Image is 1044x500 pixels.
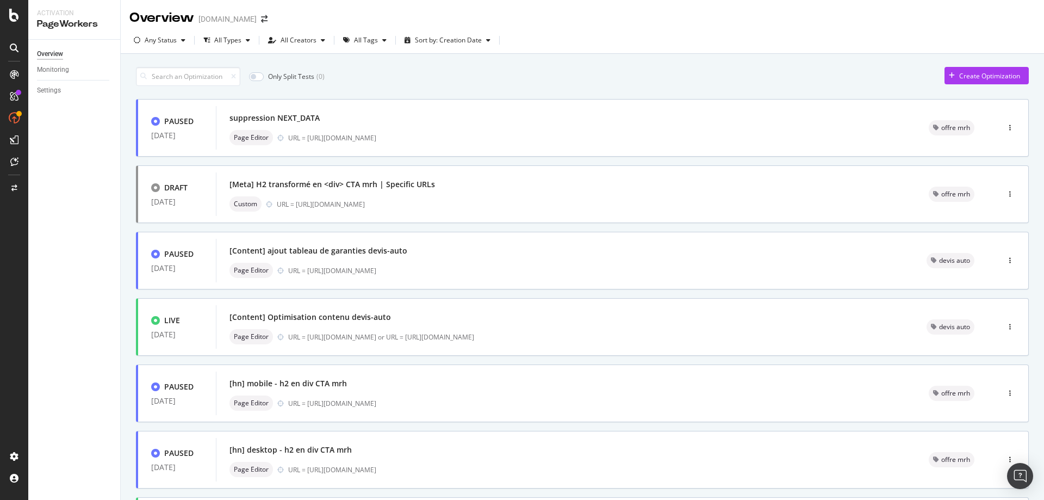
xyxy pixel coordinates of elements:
[944,67,1029,84] button: Create Optimization
[229,462,273,477] div: neutral label
[288,399,903,408] div: URL = [URL][DOMAIN_NAME]
[145,37,177,44] div: Any Status
[288,133,903,143] div: URL = [URL][DOMAIN_NAME]
[229,196,262,212] div: neutral label
[929,187,974,202] div: neutral label
[234,267,269,274] span: Page Editor
[939,324,970,330] span: devis auto
[151,330,203,339] div: [DATE]
[339,32,391,49] button: All Tags
[37,85,113,96] a: Settings
[281,37,316,44] div: All Creators
[288,465,903,474] div: URL = [URL][DOMAIN_NAME]
[234,134,269,141] span: Page Editor
[164,315,180,326] div: LIVE
[264,32,330,49] button: All Creators
[229,329,273,344] div: neutral label
[214,37,241,44] div: All Types
[234,466,269,473] span: Page Editor
[198,14,257,24] div: [DOMAIN_NAME]
[37,48,113,60] a: Overview
[277,200,903,209] div: URL = [URL][DOMAIN_NAME]
[229,245,407,256] div: [Content] ajout tableau de garanties devis-auto
[229,378,347,389] div: [hn] mobile - h2 en div CTA mrh
[164,249,194,260] div: PAUSED
[234,334,269,340] span: Page Editor
[959,71,1020,81] div: Create Optimization
[37,9,111,18] div: Activation
[37,48,63,60] div: Overview
[37,18,111,30] div: PageWorkers
[164,448,194,459] div: PAUSED
[927,319,974,335] div: neutral label
[151,397,203,405] div: [DATE]
[941,456,970,463] span: offre mrh
[164,182,188,193] div: DRAFT
[129,9,194,27] div: Overview
[929,120,974,135] div: neutral label
[151,197,203,206] div: [DATE]
[268,72,314,81] div: Only Split Tests
[136,67,240,86] input: Search an Optimization
[288,266,900,275] div: URL = [URL][DOMAIN_NAME]
[229,312,391,323] div: [Content] Optimisation contenu devis-auto
[151,463,203,472] div: [DATE]
[929,386,974,401] div: neutral label
[415,37,482,44] div: Sort by: Creation Date
[941,191,970,197] span: offre mrh
[151,264,203,273] div: [DATE]
[199,32,254,49] button: All Types
[941,390,970,397] span: offre mrh
[229,445,352,455] div: [hn] desktop - h2 en div CTA mrh
[164,381,194,392] div: PAUSED
[234,400,269,406] span: Page Editor
[229,263,273,278] div: neutral label
[164,116,194,127] div: PAUSED
[37,64,113,76] a: Monitoring
[234,201,257,207] span: Custom
[229,130,273,145] div: neutral label
[229,113,320,124] div: suppression NEXT_DATA
[1007,463,1033,489] div: Open Intercom Messenger
[941,125,970,131] span: offre mrh
[37,85,61,96] div: Settings
[288,332,900,342] div: URL = [URL][DOMAIN_NAME] or URL = [URL][DOMAIN_NAME]
[929,452,974,467] div: neutral label
[354,37,378,44] div: All Tags
[261,15,268,23] div: arrow-right-arrow-left
[939,257,970,264] span: devis auto
[129,32,190,49] button: Any Status
[229,179,435,190] div: [Meta] H2 transformé en <div> CTA mrh | Specific URLs
[316,72,325,81] div: ( 0 )
[400,32,495,49] button: Sort by: Creation Date
[927,253,974,268] div: neutral label
[151,131,203,140] div: [DATE]
[37,64,69,76] div: Monitoring
[229,396,273,411] div: neutral label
